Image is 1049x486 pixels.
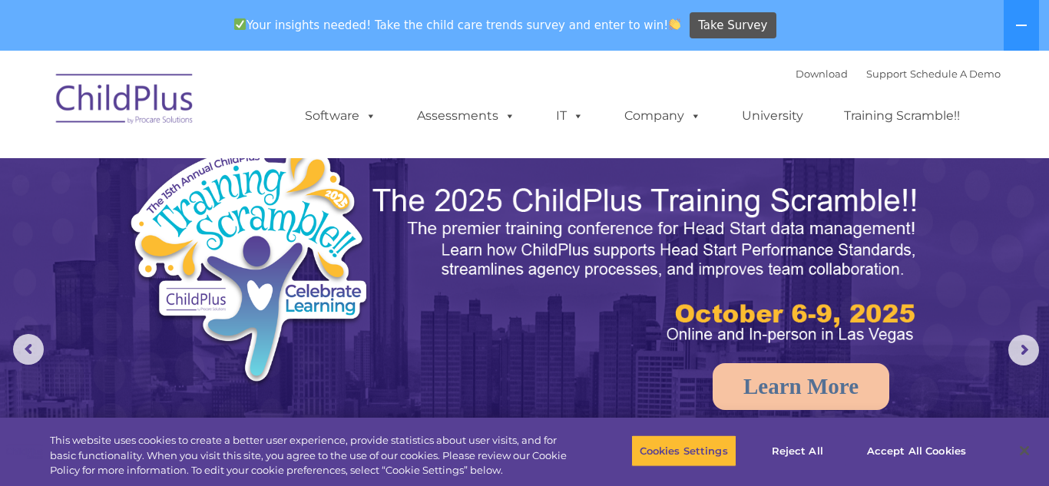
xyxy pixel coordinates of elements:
[698,12,767,39] span: Take Survey
[631,435,736,467] button: Cookies Settings
[690,12,776,39] a: Take Survey
[213,101,260,113] span: Last name
[796,68,848,80] a: Download
[1008,434,1041,468] button: Close
[609,101,716,131] a: Company
[866,68,907,80] a: Support
[213,164,279,176] span: Phone number
[859,435,975,467] button: Accept All Cookies
[713,363,889,410] a: Learn More
[669,18,680,30] img: 👏
[234,18,246,30] img: ✅
[50,433,577,478] div: This website uses cookies to create a better user experience, provide statistics about user visit...
[726,101,819,131] a: University
[541,101,599,131] a: IT
[829,101,975,131] a: Training Scramble!!
[290,101,392,131] a: Software
[227,10,687,40] span: Your insights needed! Take the child care trends survey and enter to win!
[402,101,531,131] a: Assessments
[796,68,1001,80] font: |
[750,435,845,467] button: Reject All
[48,63,202,140] img: ChildPlus by Procare Solutions
[910,68,1001,80] a: Schedule A Demo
